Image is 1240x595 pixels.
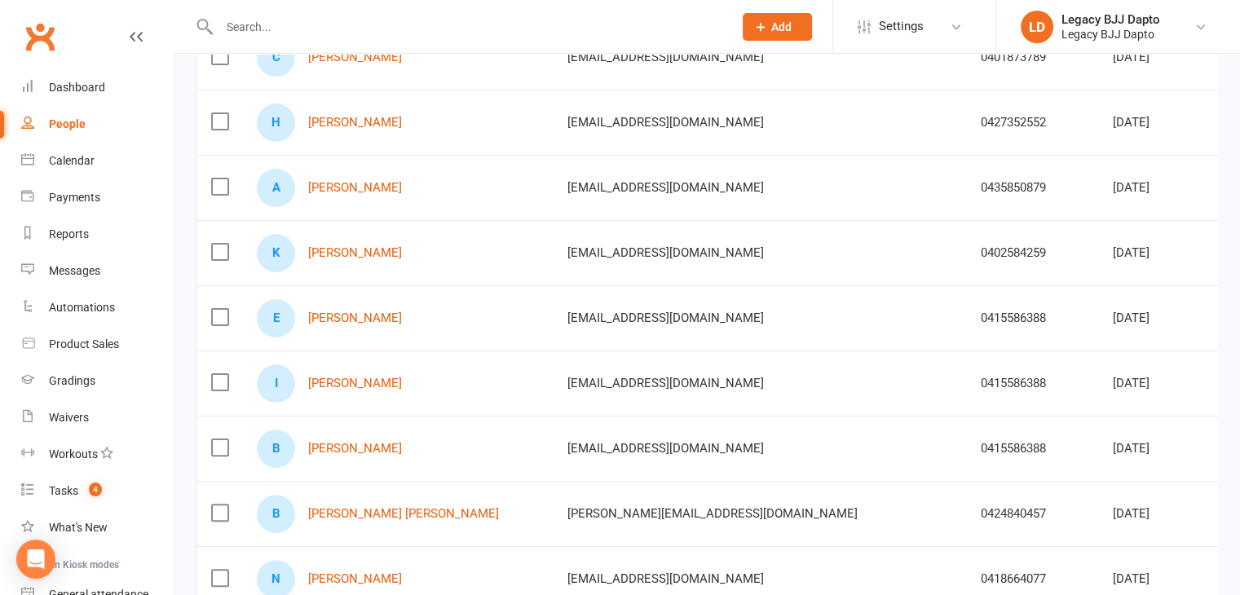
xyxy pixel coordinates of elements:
[308,311,402,325] a: [PERSON_NAME]
[1021,11,1053,43] div: LD
[1061,12,1160,27] div: Legacy BJJ Dapto
[49,374,95,387] div: Gradings
[49,117,86,130] div: People
[21,179,172,216] a: Payments
[257,234,295,272] div: Koen
[567,563,764,594] span: [EMAIL_ADDRESS][DOMAIN_NAME]
[49,521,108,534] div: What's New
[1113,311,1172,325] div: [DATE]
[1113,51,1172,64] div: [DATE]
[981,572,1083,586] div: 0418664077
[1113,377,1172,390] div: [DATE]
[257,104,295,142] div: Hamish
[308,116,402,130] a: [PERSON_NAME]
[567,368,764,399] span: [EMAIL_ADDRESS][DOMAIN_NAME]
[21,216,172,253] a: Reports
[981,377,1083,390] div: 0415586388
[743,13,812,41] button: Add
[257,495,295,533] div: Brendan
[308,181,402,195] a: [PERSON_NAME]
[49,484,78,497] div: Tasks
[49,301,115,314] div: Automations
[1061,27,1160,42] div: Legacy BJJ Dapto
[257,430,295,468] div: Benji
[49,447,98,461] div: Workouts
[20,16,60,57] a: Clubworx
[21,509,172,546] a: What's New
[567,237,764,268] span: [EMAIL_ADDRESS][DOMAIN_NAME]
[257,364,295,403] div: Isabella
[308,572,402,586] a: [PERSON_NAME]
[49,154,95,167] div: Calendar
[21,326,172,363] a: Product Sales
[567,498,858,529] span: [PERSON_NAME][EMAIL_ADDRESS][DOMAIN_NAME]
[49,411,89,424] div: Waivers
[1113,116,1172,130] div: [DATE]
[257,299,295,337] div: Eloise
[567,107,764,138] span: [EMAIL_ADDRESS][DOMAIN_NAME]
[257,169,295,207] div: Ari
[21,473,172,509] a: Tasks 4
[21,436,172,473] a: Workouts
[1113,246,1172,260] div: [DATE]
[981,507,1083,521] div: 0424840457
[567,172,764,203] span: [EMAIL_ADDRESS][DOMAIN_NAME]
[49,227,89,240] div: Reports
[16,540,55,579] div: Open Intercom Messenger
[567,302,764,333] span: [EMAIL_ADDRESS][DOMAIN_NAME]
[567,42,764,73] span: [EMAIL_ADDRESS][DOMAIN_NAME]
[308,442,402,456] a: [PERSON_NAME]
[308,507,499,521] a: [PERSON_NAME] [PERSON_NAME]
[308,377,402,390] a: [PERSON_NAME]
[21,289,172,326] a: Automations
[89,483,102,496] span: 4
[567,433,764,464] span: [EMAIL_ADDRESS][DOMAIN_NAME]
[49,191,100,204] div: Payments
[308,246,402,260] a: [PERSON_NAME]
[1113,572,1172,586] div: [DATE]
[981,246,1083,260] div: 0402584259
[21,363,172,399] a: Gradings
[981,181,1083,195] div: 0435850879
[49,337,119,350] div: Product Sales
[214,15,721,38] input: Search...
[879,8,924,45] span: Settings
[21,143,172,179] a: Calendar
[21,69,172,106] a: Dashboard
[771,20,792,33] span: Add
[981,311,1083,325] div: 0415586388
[49,81,105,94] div: Dashboard
[1113,442,1172,456] div: [DATE]
[1113,507,1172,521] div: [DATE]
[981,116,1083,130] div: 0427352552
[257,38,295,77] div: Claudia
[981,51,1083,64] div: 0401873789
[1113,181,1172,195] div: [DATE]
[21,106,172,143] a: People
[308,51,402,64] a: [PERSON_NAME]
[981,442,1083,456] div: 0415586388
[21,399,172,436] a: Waivers
[21,253,172,289] a: Messages
[49,264,100,277] div: Messages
